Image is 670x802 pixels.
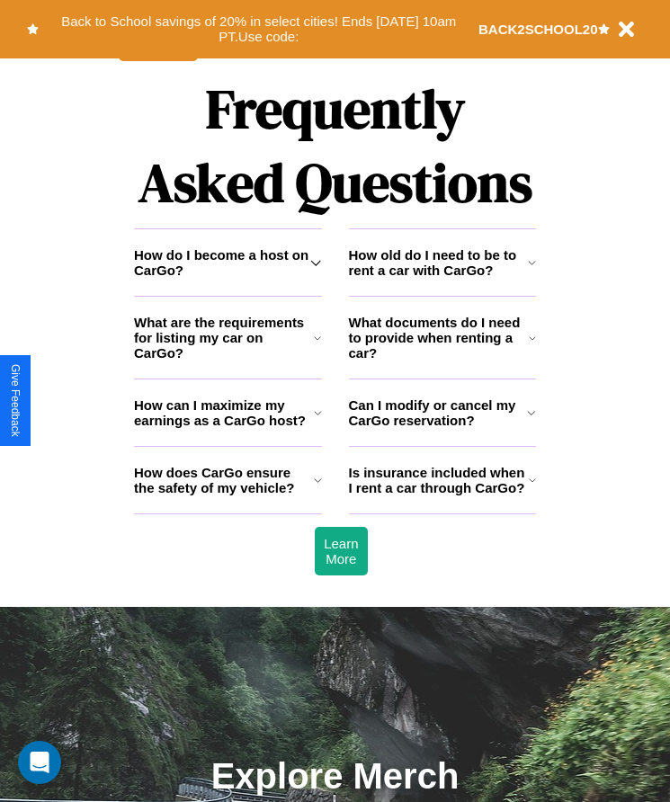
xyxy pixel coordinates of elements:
[134,397,314,428] h3: How can I maximize my earnings as a CarGo host?
[18,741,61,784] div: Open Intercom Messenger
[134,315,314,361] h3: What are the requirements for listing my car on CarGo?
[349,465,529,495] h3: Is insurance included when I rent a car through CarGo?
[349,247,528,278] h3: How old do I need to be to rent a car with CarGo?
[134,63,536,228] h1: Frequently Asked Questions
[39,9,478,49] button: Back to School savings of 20% in select cities! Ends [DATE] 10am PT.Use code:
[478,22,598,37] b: BACK2SCHOOL20
[315,527,367,575] button: Learn More
[9,364,22,437] div: Give Feedback
[349,397,528,428] h3: Can I modify or cancel my CarGo reservation?
[349,315,530,361] h3: What documents do I need to provide when renting a car?
[134,247,310,278] h3: How do I become a host on CarGo?
[134,465,314,495] h3: How does CarGo ensure the safety of my vehicle?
